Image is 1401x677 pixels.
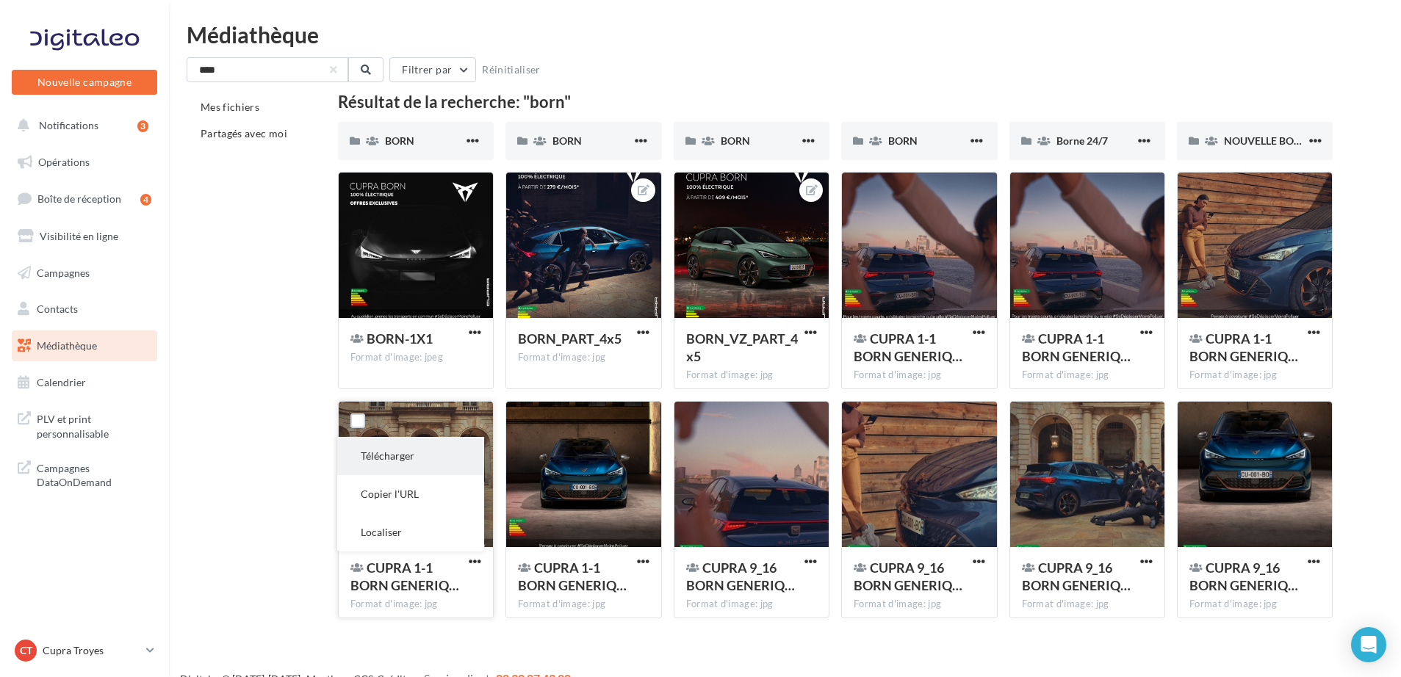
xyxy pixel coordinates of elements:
[1022,598,1153,611] div: Format d'image: jpg
[37,303,78,315] span: Contacts
[1351,627,1386,662] div: Open Intercom Messenger
[1022,330,1131,364] span: CUPRA 1-1 BORN GENERIQUE 1.jpg
[37,192,121,205] span: Boîte de réception
[686,369,817,382] div: Format d'image: jpg
[350,351,481,364] div: Format d'image: jpeg
[1189,330,1298,364] span: CUPRA 1-1 BORN GENERIQUE 2.jpg
[350,560,459,593] span: CUPRA 1-1 BORN GENERIQUE 3.jpg
[854,369,984,382] div: Format d'image: jpg
[552,134,582,147] span: BORN
[854,560,962,593] span: CUPRA 9_16 BORN GENERIQUE 2.jpg
[1189,369,1320,382] div: Format d'image: jpg
[187,23,1383,46] div: Médiathèque
[37,339,97,352] span: Médiathèque
[1022,560,1131,593] span: CUPRA 9_16 BORN GENERIQUE 3.jpg
[9,403,160,446] a: PLV et print personnalisable
[9,258,160,289] a: Campagnes
[12,70,157,95] button: Nouvelle campagne
[137,120,148,132] div: 3
[1224,134,1308,147] span: NOUVELLE BORN
[9,452,160,496] a: Campagnes DataOnDemand
[201,101,259,113] span: Mes fichiers
[686,560,795,593] span: CUPRA 9_16 BORN GENERIQUE 1.jpg
[476,61,547,79] button: Réinitialiser
[37,266,90,278] span: Campagnes
[9,221,160,252] a: Visibilité en ligne
[367,330,433,347] span: BORN-1X1
[37,376,86,388] span: Calendrier
[9,330,160,361] a: Médiathèque
[337,437,484,475] button: Télécharger
[1056,134,1108,147] span: Borne 24/7
[721,134,750,147] span: BORN
[40,230,118,242] span: Visibilité en ligne
[9,110,154,141] button: Notifications 3
[518,598,649,611] div: Format d'image: jpg
[686,598,817,611] div: Format d'image: jpg
[518,330,622,347] span: BORN_PART_4x5
[140,194,151,206] div: 4
[9,147,160,178] a: Opérations
[38,156,90,168] span: Opérations
[888,134,918,147] span: BORN
[518,560,627,593] span: CUPRA 1-1 BORN GENERIQUE 4.jpg
[12,637,157,665] a: CT Cupra Troyes
[37,458,151,490] span: Campagnes DataOnDemand
[39,119,98,131] span: Notifications
[854,330,962,364] span: CUPRA 1-1 BORN GENERIQUE 1.jpg
[1189,560,1298,593] span: CUPRA 9_16 BORN GENERIQUE 4.jpg
[37,409,151,441] span: PLV et print personnalisable
[337,475,484,513] button: Copier l'URL
[9,183,160,214] a: Boîte de réception4
[1022,369,1153,382] div: Format d'image: jpg
[518,351,649,364] div: Format d'image: jpg
[20,643,32,658] span: CT
[854,598,984,611] div: Format d'image: jpg
[350,598,481,611] div: Format d'image: jpg
[337,513,484,551] button: Localiser
[686,330,798,364] span: BORN_VZ_PART_4x5
[9,294,160,325] a: Contacts
[1189,598,1320,611] div: Format d'image: jpg
[338,94,1333,110] div: Résultat de la recherche: "born"
[43,643,140,658] p: Cupra Troyes
[9,367,160,398] a: Calendrier
[201,127,287,140] span: Partagés avec moi
[385,134,414,147] span: BORN
[389,57,476,82] button: Filtrer par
